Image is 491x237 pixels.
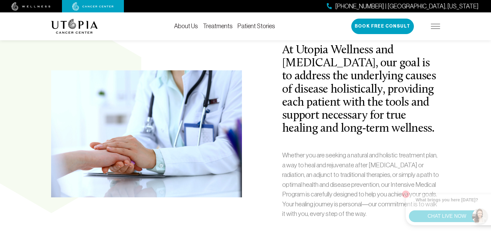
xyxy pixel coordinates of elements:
[11,2,50,11] img: wellness
[203,23,233,29] a: Treatments
[335,2,479,11] span: [PHONE_NUMBER] | [GEOGRAPHIC_DATA], [US_STATE]
[72,2,114,11] img: cancer center
[51,70,242,198] img: At Utopia Wellness and Cancer Center, our goal is to address the underlying causes of disease hol...
[282,44,440,135] h2: At Utopia Wellness and [MEDICAL_DATA], our goal is to address the underlying causes of disease ho...
[238,23,275,29] a: Patient Stories
[351,19,414,34] button: Book Free Consult
[51,19,98,34] img: logo
[282,150,440,219] p: Whether you are seeking a natural and holistic treatment plan, a way to heal and rejuvenate after...
[174,23,198,29] a: About Us
[327,2,479,11] a: [PHONE_NUMBER] | [GEOGRAPHIC_DATA], [US_STATE]
[431,24,440,29] img: icon-hamburger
